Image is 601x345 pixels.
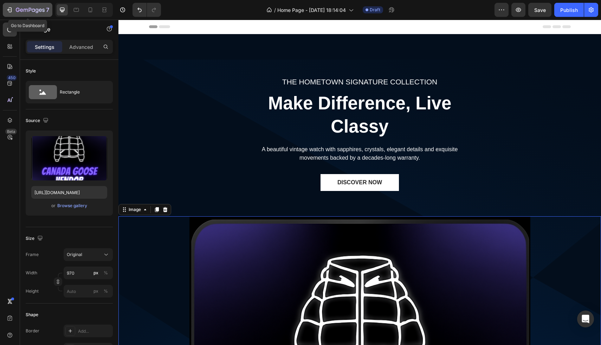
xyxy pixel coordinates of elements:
button: % [92,269,100,277]
div: Image [9,187,24,193]
span: Original [67,251,82,258]
img: preview-image [31,136,107,180]
button: DISCOVER NOW [202,154,280,171]
p: Advanced [69,43,93,51]
p: Image [34,25,94,33]
button: 7 [3,3,52,17]
div: Open Intercom Messenger [577,311,594,327]
button: Original [64,248,113,261]
div: % [104,288,108,294]
div: Style [26,68,36,74]
p: 7 [46,6,49,14]
p: THE HOMETOWN SIGNATURE COLLECTION [119,57,364,68]
input: px% [64,285,113,298]
label: Frame [26,251,39,258]
button: px [102,269,110,277]
input: px% [64,267,113,279]
button: px [102,287,110,295]
span: or [51,202,56,210]
div: Rectangle [60,84,103,100]
div: Browse gallery [57,203,87,209]
div: 450 [7,75,17,81]
span: / [274,6,276,14]
iframe: Design area [118,20,601,345]
span: Home Page - [DATE] 18:14:04 [277,6,346,14]
div: Shape [26,312,38,318]
p: A beautiful vintage watch with sapphires, crystals, elegant details and exquisite movements backe... [137,126,346,142]
div: % [104,270,108,276]
p: Make Difference, Live Classy [119,72,364,119]
p: Settings [35,43,54,51]
div: Border [26,328,39,334]
span: Save [534,7,546,13]
label: Height [26,288,39,294]
button: Publish [554,3,584,17]
button: Browse gallery [57,202,88,209]
div: px [93,288,98,294]
div: px [93,270,98,276]
button: % [92,287,100,295]
div: Undo/Redo [133,3,161,17]
div: Add... [78,328,111,334]
button: Save [528,3,551,17]
label: Width [26,270,37,276]
input: https://example.com/image.jpg [31,186,107,199]
span: Draft [370,7,380,13]
div: Source [26,116,50,126]
div: DISCOVER NOW [219,159,264,167]
div: Publish [560,6,578,14]
div: Size [26,234,44,243]
div: Beta [5,129,17,134]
